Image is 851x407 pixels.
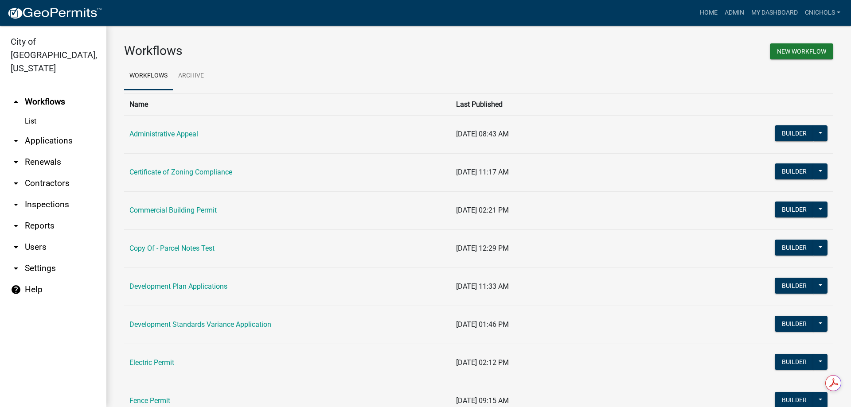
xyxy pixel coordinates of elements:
span: [DATE] 12:29 PM [456,244,509,252]
span: [DATE] 11:33 AM [456,282,509,291]
th: Last Published [451,93,695,115]
a: Commercial Building Permit [129,206,217,214]
span: [DATE] 11:17 AM [456,168,509,176]
a: Development Plan Applications [129,282,227,291]
i: arrow_drop_down [11,136,21,146]
i: arrow_drop_down [11,221,21,231]
a: Workflows [124,62,173,90]
i: arrow_drop_down [11,178,21,189]
a: Electric Permit [129,358,174,367]
button: Builder [775,354,814,370]
button: Builder [775,163,814,179]
button: Builder [775,240,814,256]
i: arrow_drop_down [11,263,21,274]
i: arrow_drop_down [11,157,21,167]
i: help [11,284,21,295]
a: My Dashboard [748,4,801,21]
button: Builder [775,202,814,217]
a: Fence Permit [129,396,170,405]
i: arrow_drop_up [11,97,21,107]
th: Name [124,93,451,115]
a: Administrative Appeal [129,130,198,138]
a: Admin [721,4,748,21]
span: [DATE] 01:46 PM [456,320,509,329]
span: [DATE] 02:21 PM [456,206,509,214]
span: [DATE] 09:15 AM [456,396,509,405]
span: [DATE] 08:43 AM [456,130,509,138]
a: Development Standards Variance Application [129,320,271,329]
button: Builder [775,316,814,332]
button: Builder [775,278,814,294]
h3: Workflows [124,43,472,58]
a: cnichols [801,4,844,21]
span: [DATE] 02:12 PM [456,358,509,367]
i: arrow_drop_down [11,199,21,210]
button: Builder [775,125,814,141]
a: Home [696,4,721,21]
button: New Workflow [770,43,833,59]
a: Archive [173,62,209,90]
a: Copy Of - Parcel Notes Test [129,244,215,252]
i: arrow_drop_down [11,242,21,252]
a: Certificate of Zoning Compliance [129,168,232,176]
